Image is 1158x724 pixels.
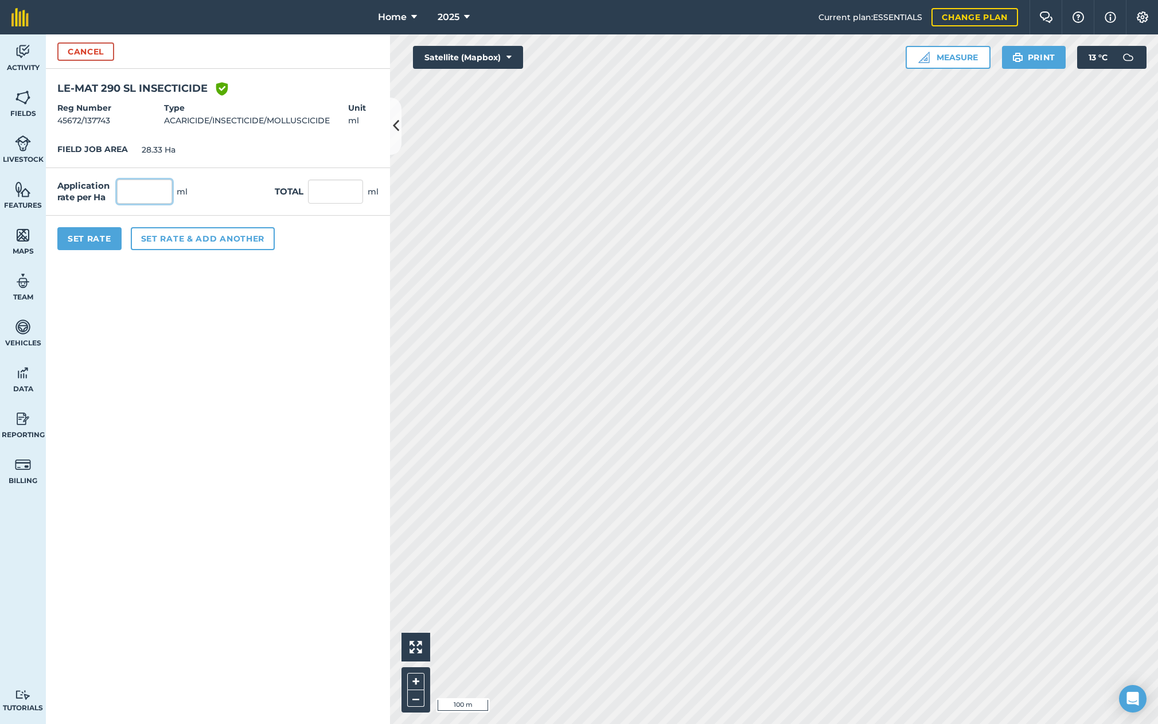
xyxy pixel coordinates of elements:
img: A cog icon [1136,11,1149,23]
img: A question mark icon [1071,11,1085,23]
button: Measure [906,46,991,69]
span: 2025 [438,10,459,24]
img: svg+xml;base64,PHN2ZyB4bWxucz0iaHR0cDovL3d3dy53My5vcmcvMjAwMC9zdmciIHdpZHRoPSIxOSIgaGVpZ2h0PSIyNC... [1012,50,1023,64]
button: Satellite (Mapbox) [413,46,523,69]
span: Current plan : ESSENTIALS [818,11,922,24]
h2: LE-MAT 290 SL INSECTICIDE [46,69,390,97]
strong: Type [164,103,185,113]
strong: Reg Number [57,103,111,113]
a: Change plan [931,8,1018,26]
label: Total [275,185,303,198]
img: svg+xml;base64,PD94bWwgdmVyc2lvbj0iMS4wIiBlbmNvZGluZz0idXRmLTgiPz4KPCEtLSBHZW5lcmF0b3I6IEFkb2JlIE... [15,410,31,427]
span: 13 ° C [1089,46,1108,69]
button: Set rate & add another [131,227,275,250]
img: svg+xml;base64,PD94bWwgdmVyc2lvbj0iMS4wIiBlbmNvZGluZz0idXRmLTgiPz4KPCEtLSBHZW5lcmF0b3I6IEFkb2JlIE... [15,273,31,290]
img: svg+xml;base64,PHN2ZyB4bWxucz0iaHR0cDovL3d3dy53My5vcmcvMjAwMC9zdmciIHdpZHRoPSIxNyIgaGVpZ2h0PSIxNy... [1105,10,1116,24]
img: svg+xml;base64,PHN2ZyB4bWxucz0iaHR0cDovL3d3dy53My5vcmcvMjAwMC9zdmciIHdpZHRoPSI1NiIgaGVpZ2h0PSI2MC... [15,89,31,106]
span: ml [348,102,379,127]
button: + [407,673,424,690]
img: Four arrows, one pointing top left, one top right, one bottom right and the last bottom left [410,641,422,653]
span: ml [368,185,379,198]
img: svg+xml;base64,PD94bWwgdmVyc2lvbj0iMS4wIiBlbmNvZGluZz0idXRmLTgiPz4KPCEtLSBHZW5lcmF0b3I6IEFkb2JlIE... [15,318,31,336]
span: 28.33 Ha [142,143,176,156]
img: fieldmargin Logo [11,8,29,26]
span: ml [177,185,188,198]
button: 13 °C [1077,46,1147,69]
img: svg+xml;base64,PD94bWwgdmVyc2lvbj0iMS4wIiBlbmNvZGluZz0idXRmLTgiPz4KPCEtLSBHZW5lcmF0b3I6IEFkb2JlIE... [15,135,31,152]
label: Application rate per Ha [57,180,112,203]
img: Two speech bubbles overlapping with the left bubble in the forefront [1039,11,1053,23]
img: svg+xml;base64,PHN2ZyB4bWxucz0iaHR0cDovL3d3dy53My5vcmcvMjAwMC9zdmciIHdpZHRoPSI1NiIgaGVpZ2h0PSI2MC... [15,181,31,198]
img: svg+xml;base64,PD94bWwgdmVyc2lvbj0iMS4wIiBlbmNvZGluZz0idXRmLTgiPz4KPCEtLSBHZW5lcmF0b3I6IEFkb2JlIE... [15,43,31,60]
div: Open Intercom Messenger [1119,685,1147,713]
img: svg+xml;base64,PHN2ZyB4bWxucz0iaHR0cDovL3d3dy53My5vcmcvMjAwMC9zdmciIHdpZHRoPSI1NiIgaGVpZ2h0PSI2MC... [15,227,31,244]
button: Set Rate [57,227,122,250]
button: Print [1002,46,1066,69]
button: – [407,690,424,707]
label: FIELD JOB AREA [57,143,128,156]
img: svg+xml;base64,PD94bWwgdmVyc2lvbj0iMS4wIiBlbmNvZGluZz0idXRmLTgiPz4KPCEtLSBHZW5lcmF0b3I6IEFkb2JlIE... [1117,46,1140,69]
span: Home [378,10,407,24]
img: svg+xml;base64,PD94bWwgdmVyc2lvbj0iMS4wIiBlbmNvZGluZz0idXRmLTgiPz4KPCEtLSBHZW5lcmF0b3I6IEFkb2JlIE... [15,690,31,700]
img: svg+xml;base64,PD94bWwgdmVyc2lvbj0iMS4wIiBlbmNvZGluZz0idXRmLTgiPz4KPCEtLSBHZW5lcmF0b3I6IEFkb2JlIE... [15,456,31,473]
span: ACARICIDE/INSECTICIDE/MOLLUSCICIDE [164,102,349,127]
button: Cancel [57,42,114,61]
img: Ruler icon [918,52,930,63]
span: 45672/137743 [57,102,164,127]
img: svg+xml;base64,PD94bWwgdmVyc2lvbj0iMS4wIiBlbmNvZGluZz0idXRmLTgiPz4KPCEtLSBHZW5lcmF0b3I6IEFkb2JlIE... [15,364,31,382]
strong: Unit [348,103,366,113]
